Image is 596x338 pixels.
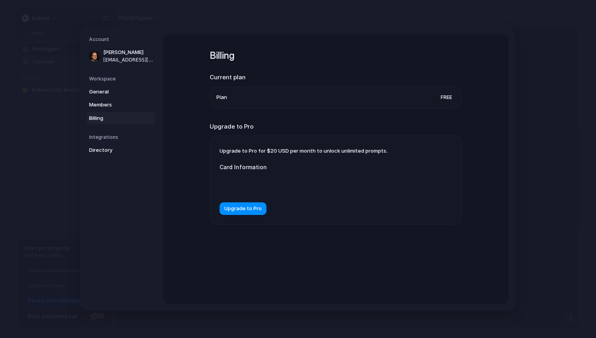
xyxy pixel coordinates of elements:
[89,36,155,43] h5: Account
[438,93,455,101] span: Free
[89,88,140,96] span: General
[103,49,154,56] span: [PERSON_NAME]
[89,75,155,82] h5: Workspace
[226,181,371,188] iframe: Secure card payment input frame
[87,112,155,125] a: Billing
[87,86,155,98] a: General
[210,49,462,63] h1: Billing
[87,46,155,66] a: [PERSON_NAME][EMAIL_ADDRESS][DOMAIN_NAME]
[103,56,154,63] span: [EMAIL_ADDRESS][DOMAIN_NAME]
[216,93,227,101] span: Plan
[224,205,262,213] span: Upgrade to Pro
[87,144,155,157] a: Directory
[220,163,377,171] label: Card Information
[89,101,140,109] span: Members
[89,146,140,154] span: Directory
[210,122,462,131] h2: Upgrade to Pro
[87,99,155,111] a: Members
[220,148,387,154] span: Upgrade to Pro for $20 USD per month to unlock unlimited prompts.
[89,114,140,122] span: Billing
[220,202,266,215] button: Upgrade to Pro
[89,134,155,141] h5: Integrations
[210,73,462,82] h2: Current plan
